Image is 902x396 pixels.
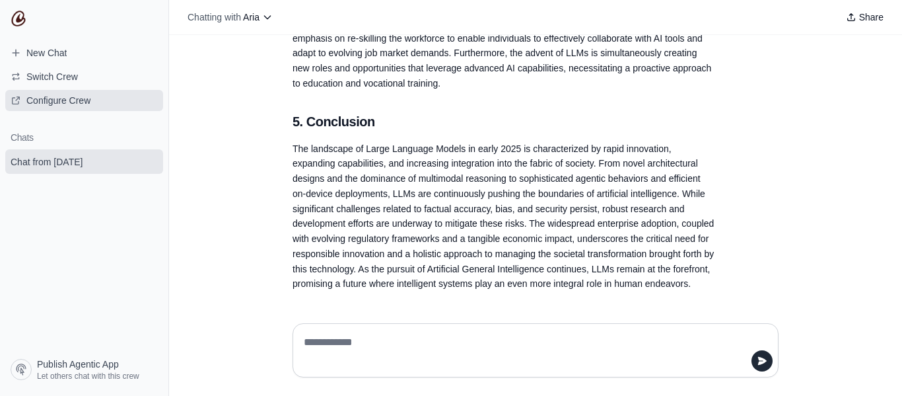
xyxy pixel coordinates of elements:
[5,66,163,87] button: Switch Crew
[37,358,119,371] span: Publish Agentic App
[5,354,163,385] a: Publish Agentic App Let others chat with this crew
[5,90,163,111] a: Configure Crew
[841,8,889,26] button: Share
[26,94,90,107] span: Configure Crew
[243,12,260,22] span: Aria
[11,11,26,26] img: CrewAI Logo
[5,42,163,63] a: New Chat
[293,141,715,292] p: The landscape of Large Language Models in early 2025 is characterized by rapid innovation, expand...
[26,70,78,83] span: Switch Crew
[26,46,67,59] span: New Chat
[859,11,884,24] span: Share
[182,8,278,26] button: Chatting with Aria
[293,112,715,131] h2: 5. Conclusion
[188,11,241,24] span: Chatting with
[11,155,83,169] span: Chat from [DATE]
[5,149,163,174] a: Chat from [DATE]
[37,371,139,381] span: Let others chat with this crew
